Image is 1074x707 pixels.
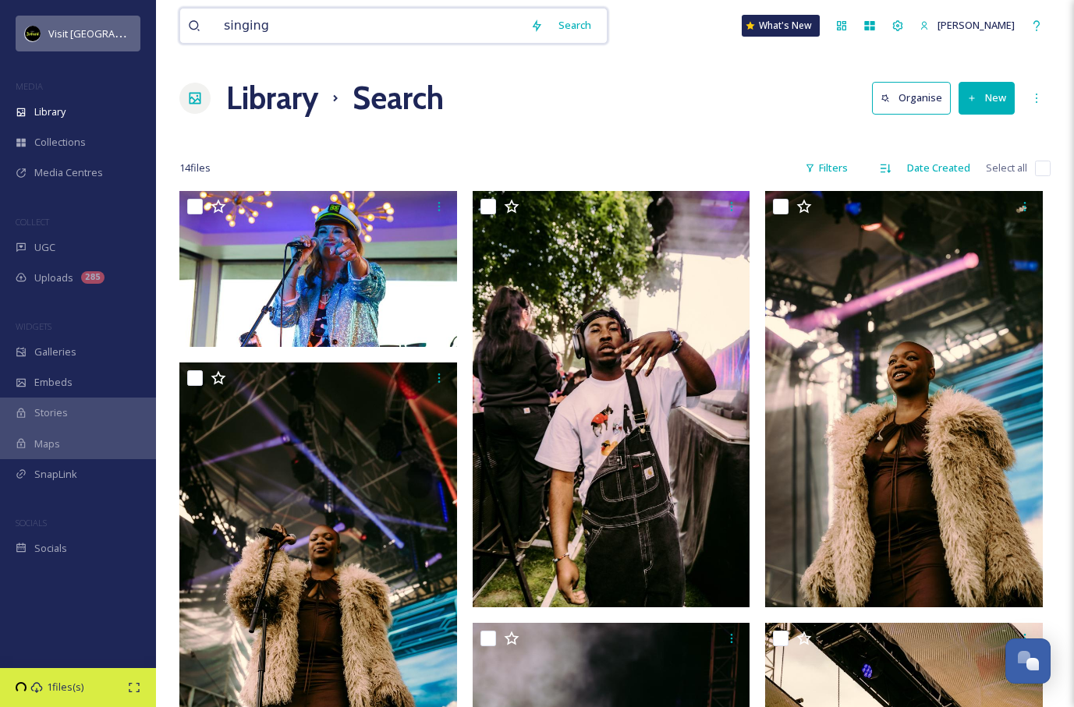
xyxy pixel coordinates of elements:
div: Filters [797,153,856,183]
span: Visit [GEOGRAPHIC_DATA] [48,26,169,41]
a: [PERSON_NAME] [912,10,1023,41]
img: Movement After Parties (220).jpg [473,191,750,607]
img: Movement After Parties (117).jpg [765,191,1043,607]
input: Search your library [216,9,523,43]
span: Stories [34,405,68,420]
span: SOCIALS [16,517,47,528]
span: Select all [986,161,1027,175]
span: Uploads [34,270,73,285]
a: Library [226,75,318,122]
span: Socials [34,541,67,556]
span: UGC [34,240,55,255]
span: Collections [34,135,86,150]
button: Organise [872,82,951,114]
h1: Search [353,75,444,122]
span: SnapLink [34,467,77,482]
span: [PERSON_NAME] [938,18,1015,32]
div: Date Created [899,153,978,183]
img: ext_1752592672.184343_batesemmanuel91@gmail.com-IMG_3597.jpg [179,191,457,347]
span: 1 files(s) [47,680,83,695]
button: Open Chat [1005,638,1051,684]
span: 14 file s [179,161,211,175]
span: Maps [34,437,60,451]
span: Galleries [34,345,76,359]
div: 285 [81,271,105,284]
span: Library [34,104,66,119]
div: Search [551,10,599,41]
a: What's New [742,15,820,37]
span: COLLECT [16,216,49,228]
span: WIDGETS [16,320,51,332]
span: Embeds [34,375,73,390]
button: New [959,82,1015,114]
a: Organise [872,82,959,114]
span: MEDIA [16,80,43,92]
span: Media Centres [34,165,103,180]
img: VISIT%20DETROIT%20LOGO%20-%20BLACK%20BACKGROUND.png [25,26,41,41]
